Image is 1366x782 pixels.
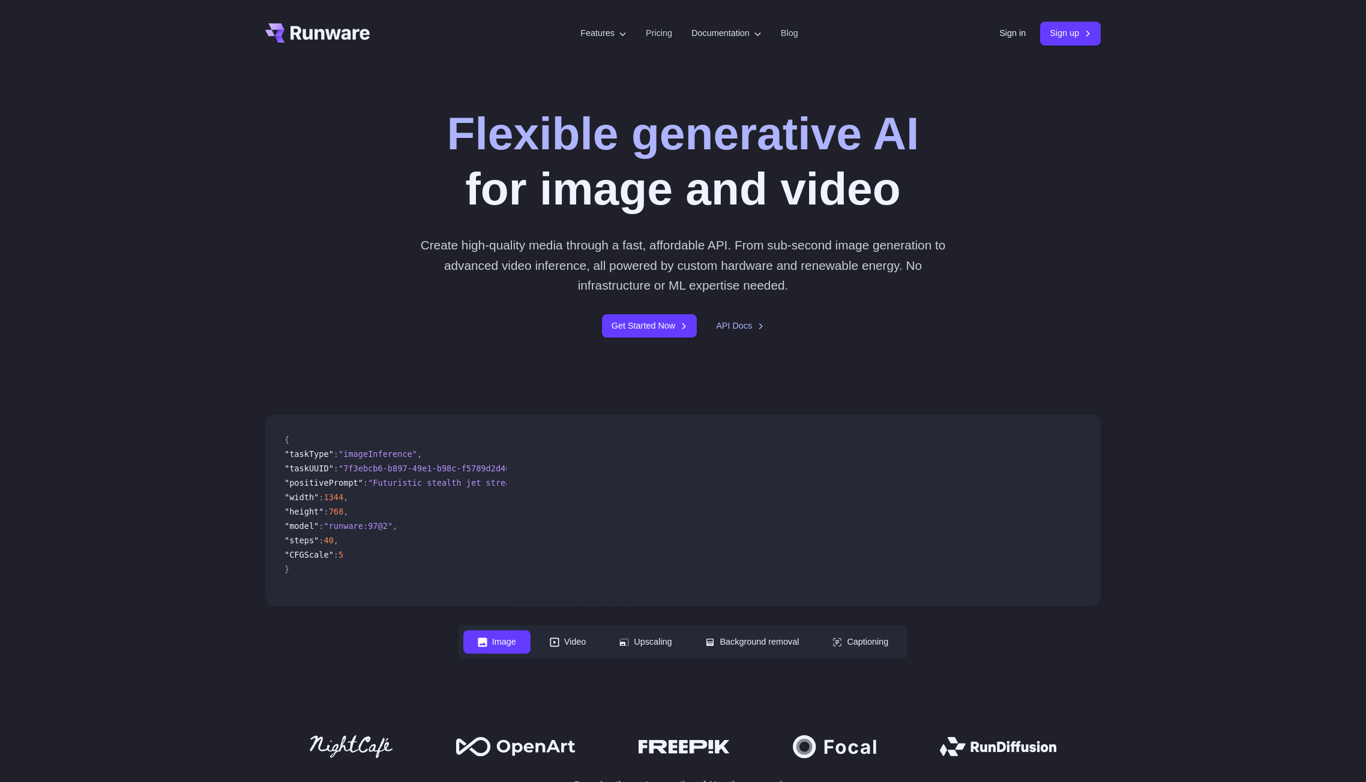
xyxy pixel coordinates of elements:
span: "steps" [284,536,319,545]
span: : [334,464,338,473]
a: Sign up [1040,22,1101,45]
label: Documentation [691,26,762,40]
span: : [319,492,323,502]
a: Pricing [646,26,672,40]
button: Upscaling [605,630,686,654]
span: "runware:97@2" [323,521,393,531]
h1: for image and video [447,106,919,216]
span: "imageInference" [338,449,417,459]
a: Go to / [265,23,370,43]
span: "taskType" [284,449,334,459]
span: "7f3ebcb6-b897-49e1-b98c-f5789d2d40d7" [338,464,525,473]
span: "width" [284,492,319,502]
span: , [343,507,348,516]
button: Background removal [691,630,813,654]
a: API Docs [716,319,764,333]
span: "CFGScale" [284,550,334,560]
span: : [319,536,323,545]
span: , [334,536,338,545]
span: "model" [284,521,319,531]
span: "height" [284,507,323,516]
strong: Flexible generative AI [447,107,919,159]
span: : [334,449,338,459]
span: } [284,564,289,574]
button: Captioning [818,630,903,654]
span: : [363,478,368,488]
span: { [284,435,289,444]
span: : [323,507,328,516]
span: : [319,521,323,531]
a: Blog [781,26,798,40]
span: "positivePrompt" [284,478,363,488]
a: Get Started Now [602,314,697,338]
span: , [343,492,348,502]
span: 40 [323,536,333,545]
span: "taskUUID" [284,464,334,473]
span: , [393,521,397,531]
span: : [334,550,338,560]
button: Video [535,630,601,654]
span: "Futuristic stealth jet streaking through a neon-lit cityscape with glowing purple exhaust" [368,478,815,488]
span: , [417,449,422,459]
span: 768 [329,507,344,516]
span: 1344 [323,492,343,502]
p: Create high-quality media through a fast, affordable API. From sub-second image generation to adv... [416,235,951,295]
button: Image [463,630,531,654]
label: Features [580,26,627,40]
span: 5 [338,550,343,560]
a: Sign in [999,26,1026,40]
